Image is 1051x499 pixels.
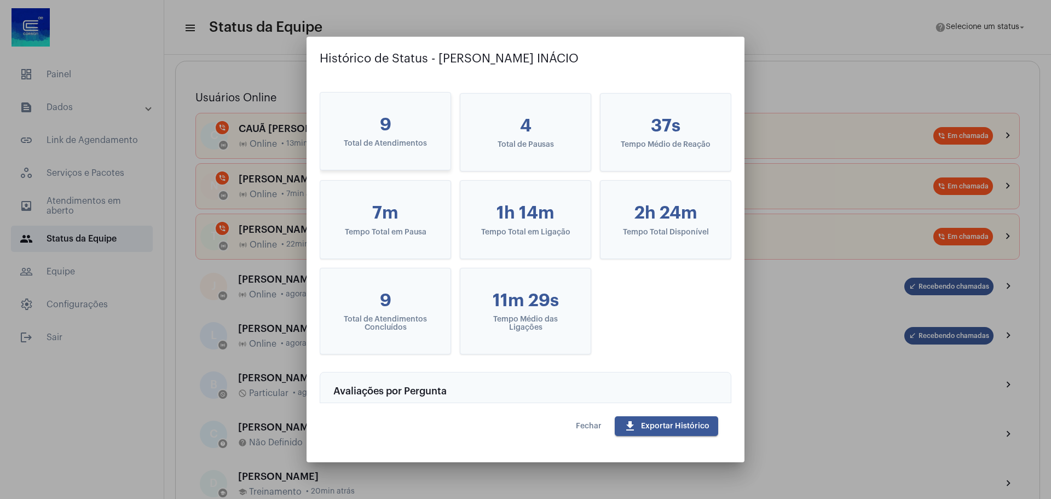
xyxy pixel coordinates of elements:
[338,203,433,223] div: 7m
[618,141,713,149] div: Tempo Médio de Reação
[338,228,433,237] div: Tempo Total em Pausa
[338,290,433,311] div: 9
[618,228,713,237] div: Tempo Total Disponível
[333,386,718,397] h3: Avaliações por Pergunta
[567,416,610,436] button: Fechar
[478,316,573,332] div: Tempo Médio das Ligações
[623,420,637,433] mat-icon: download
[320,50,731,67] h2: Histórico de Status - [PERSON_NAME] INÁCIO
[478,228,573,237] div: Tempo Total em Ligação
[338,114,433,135] div: 9
[478,116,573,136] div: 4
[338,316,433,332] div: Total de Atendimentos Concluídos
[618,116,713,136] div: 37s
[615,416,718,436] button: Exportar Histórico
[478,203,573,223] div: 1h 14m
[338,140,433,148] div: Total de Atendimentos
[478,290,573,311] div: 11m 29s
[623,422,709,430] span: Exportar Histórico
[478,141,573,149] div: Total de Pausas
[618,203,713,223] div: 2h 24m
[576,422,602,430] span: Fechar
